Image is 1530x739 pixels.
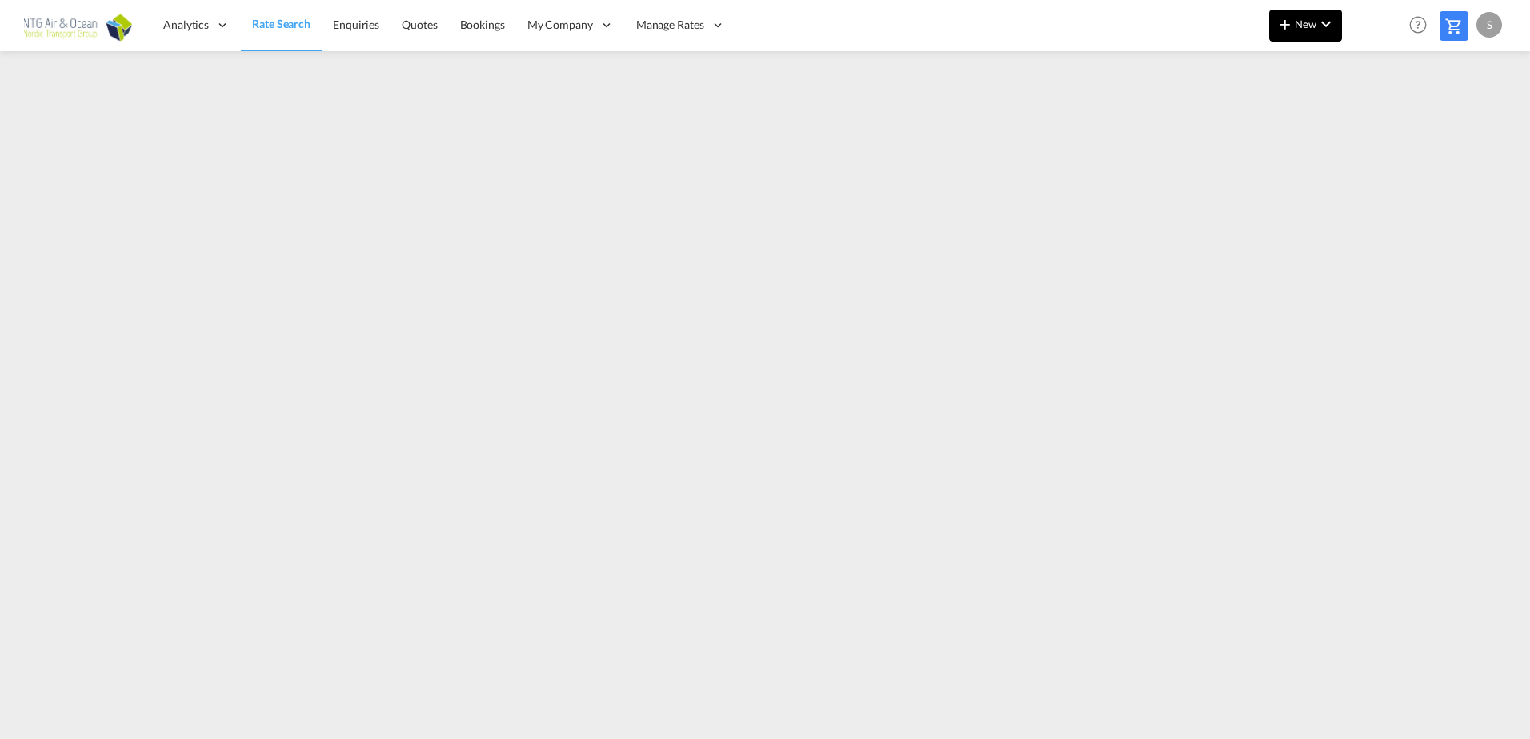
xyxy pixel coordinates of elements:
span: Manage Rates [636,17,704,33]
span: Quotes [402,18,437,31]
span: Enquiries [333,18,379,31]
span: New [1276,18,1336,30]
button: icon-plus 400-fgNewicon-chevron-down [1269,10,1342,42]
md-icon: icon-chevron-down [1316,14,1336,34]
span: Analytics [163,17,209,33]
div: S [1476,12,1502,38]
span: Bookings [460,18,505,31]
div: Help [1404,11,1440,40]
span: Rate Search [252,17,310,30]
img: c10840d0ab7511ecb0716db42be36143.png [24,7,132,43]
span: My Company [527,17,593,33]
md-icon: icon-plus 400-fg [1276,14,1295,34]
span: Help [1404,11,1432,38]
